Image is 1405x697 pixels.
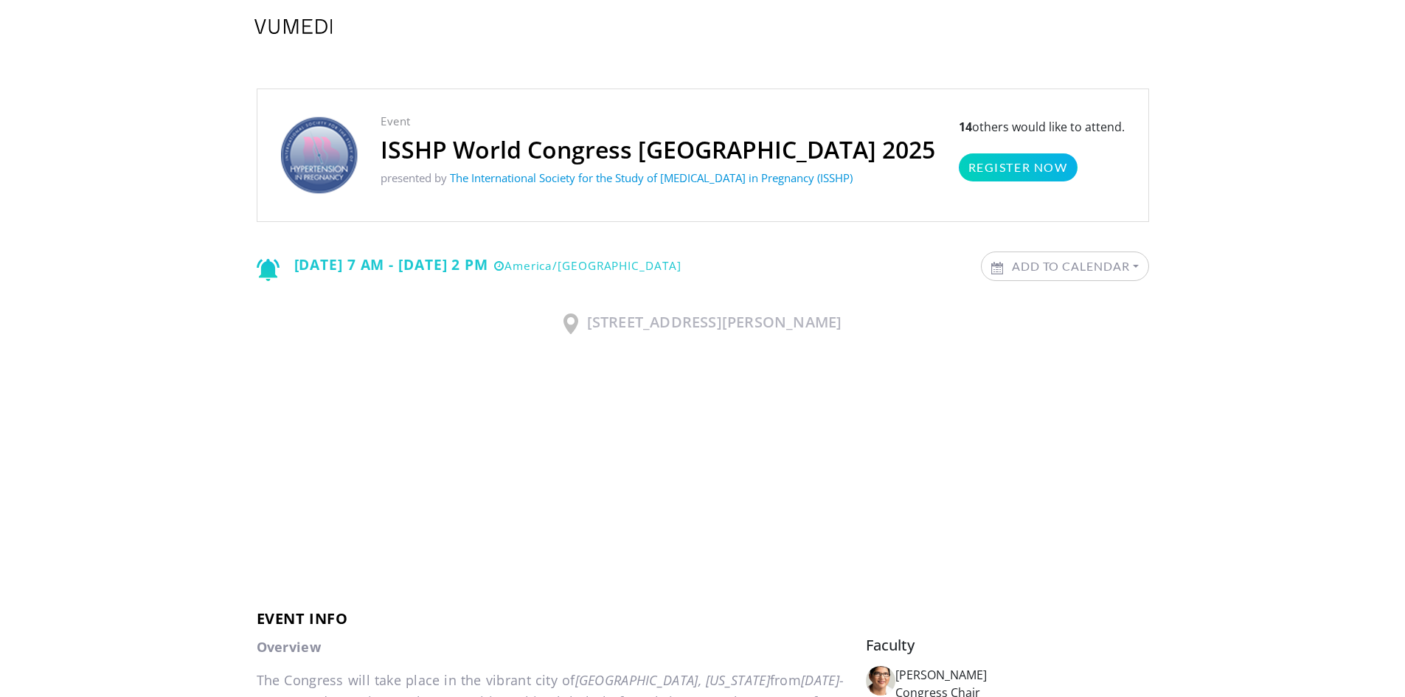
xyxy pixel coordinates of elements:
h3: [STREET_ADDRESS][PERSON_NAME] [257,313,1149,334]
small: America/[GEOGRAPHIC_DATA] [494,258,681,274]
strong: Overview [257,638,321,656]
strong: 14 [959,119,972,135]
h5: Faculty [866,637,1148,654]
img: Calendar icon [991,262,1003,274]
h2: ISSHP World Congress [GEOGRAPHIC_DATA] 2025 [381,136,935,164]
div: [PERSON_NAME] [895,666,1148,684]
img: The International Society for the Study of Hypertension in Pregnancy (ISSHP) [281,117,358,194]
p: presented by [381,170,935,187]
h3: Event info [257,610,1149,628]
em: [GEOGRAPHIC_DATA], [US_STATE] [575,671,770,689]
p: others would like to attend. [959,118,1125,181]
div: [DATE] 7 AM - [DATE] 2 PM [257,252,681,281]
img: Notification icon [257,259,280,281]
p: Event [381,113,935,130]
a: Register Now [959,153,1078,181]
img: VuMedi Logo [254,19,333,34]
a: The International Society for the Study of [MEDICAL_DATA] in Pregnancy (ISSHP) [450,170,853,185]
a: Add to Calendar [982,252,1148,280]
img: Avatar [866,666,895,696]
img: Location Icon [563,313,578,334]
